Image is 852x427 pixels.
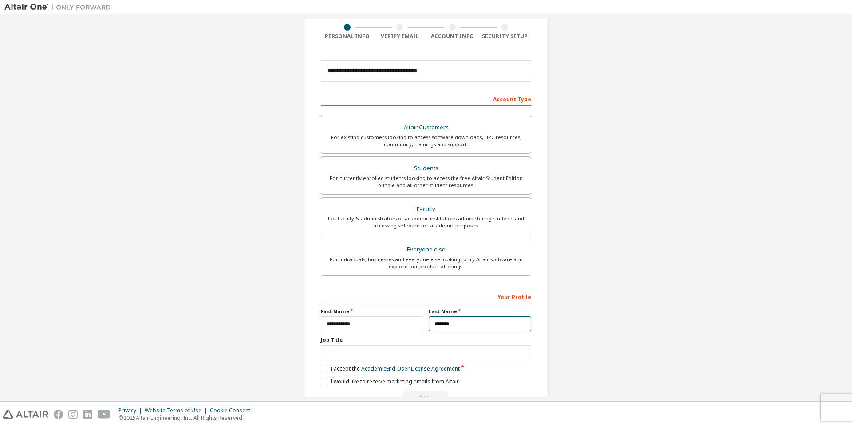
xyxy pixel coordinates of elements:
[426,33,479,40] div: Account Info
[145,407,210,414] div: Website Terms of Use
[321,92,531,106] div: Account Type
[68,410,78,419] img: instagram.svg
[429,308,531,315] label: Last Name
[327,175,525,189] div: For currently enrolled students looking to access the free Altair Student Edition bundle and all ...
[479,33,532,40] div: Security Setup
[4,3,115,12] img: Altair One
[327,243,525,256] div: Everyone else
[327,134,525,148] div: For existing customers looking to access software downloads, HPC resources, community, trainings ...
[374,33,426,40] div: Verify Email
[98,410,110,419] img: youtube.svg
[321,365,460,372] label: I accept the
[118,407,145,414] div: Privacy
[361,365,460,372] a: Academic End-User License Agreement
[118,414,256,422] p: © 2025 Altair Engineering, Inc. All Rights Reserved.
[321,391,531,404] div: Read and acccept EULA to continue
[3,410,48,419] img: altair_logo.svg
[321,308,423,315] label: First Name
[327,256,525,270] div: For individuals, businesses and everyone else looking to try Altair software and explore our prod...
[54,410,63,419] img: facebook.svg
[321,289,531,303] div: Your Profile
[321,378,459,385] label: I would like to receive marketing emails from Altair
[210,407,256,414] div: Cookie Consent
[321,336,531,343] label: Job Title
[327,215,525,229] div: For faculty & administrators of academic institutions administering students and accessing softwa...
[321,33,374,40] div: Personal Info
[83,410,92,419] img: linkedin.svg
[327,162,525,175] div: Students
[327,203,525,215] div: Faculty
[327,121,525,134] div: Altair Customers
